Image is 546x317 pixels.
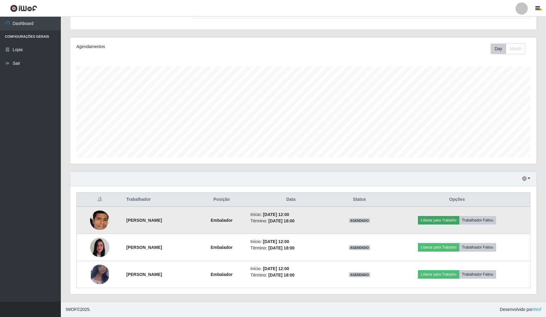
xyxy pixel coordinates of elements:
div: First group [491,44,526,54]
button: Liberar para Trabalho [418,270,459,279]
li: Início: [250,239,331,245]
th: Status [335,193,384,207]
button: Month [506,44,526,54]
th: Opções [384,193,530,207]
strong: Embalador [210,218,232,223]
time: [DATE] 12:00 [263,266,289,271]
th: Posição [196,193,247,207]
time: [DATE] 18:00 [268,273,294,277]
img: 1748046228717.jpeg [90,259,110,290]
a: iWof [533,307,541,312]
time: [DATE] 18:00 [268,246,294,250]
strong: Embalador [210,272,232,277]
li: Término: [250,272,331,278]
time: [DATE] 12:00 [263,239,289,244]
div: Agendamentos [76,44,260,50]
button: Trabalhador Faltou [459,216,496,225]
span: AGENDADO [349,272,370,277]
th: Data [247,193,335,207]
strong: [PERSON_NAME] [126,272,162,277]
li: Início: [250,266,331,272]
li: Término: [250,245,331,251]
div: Toolbar with button groups [491,44,530,54]
img: 1709861924003.jpeg [90,207,110,234]
strong: [PERSON_NAME] [126,218,162,223]
button: Liberar para Trabalho [418,216,459,225]
time: [DATE] 12:00 [263,212,289,217]
th: Trabalhador [123,193,196,207]
button: Liberar para Trabalho [418,243,459,252]
time: [DATE] 18:00 [268,218,294,223]
span: © 2025 . [66,306,91,313]
img: CoreUI Logo [10,5,37,12]
span: AGENDADO [349,245,370,250]
span: Desenvolvido por [500,306,541,313]
span: IWOF [66,307,77,312]
button: Day [491,44,506,54]
img: 1738600380232.jpeg [90,235,110,260]
li: Término: [250,218,331,224]
span: AGENDADO [349,218,370,223]
strong: Embalador [210,245,232,250]
strong: [PERSON_NAME] [126,245,162,250]
button: Trabalhador Faltou [459,270,496,279]
button: Trabalhador Faltou [459,243,496,252]
li: Início: [250,211,331,218]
